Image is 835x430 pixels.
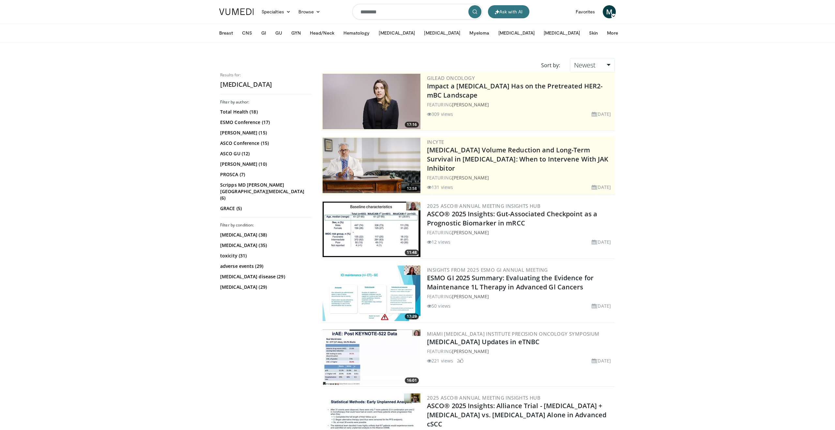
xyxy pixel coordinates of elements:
[592,302,611,309] li: [DATE]
[258,5,295,18] a: Specialties
[427,75,475,81] a: Gilead Oncology
[220,284,310,290] a: [MEDICAL_DATA] (29)
[405,377,419,383] span: 16:01
[220,273,310,280] a: [MEDICAL_DATA] disease (29)
[220,161,310,167] a: [PERSON_NAME] (10)
[220,72,311,78] p: Results for:
[427,293,614,300] div: FEATURING
[220,119,310,126] a: ESMO Conference (17)
[536,58,565,72] div: Sort by:
[405,314,419,319] span: 17:29
[592,184,611,191] li: [DATE]
[323,266,420,321] a: 17:29
[427,401,606,428] a: ASCO® 2025 Insights: Alliance Trial - [MEDICAL_DATA] + [MEDICAL_DATA] vs. [MEDICAL_DATA] Alone in...
[220,100,311,105] h3: Filter by author:
[323,266,420,321] img: cfd0c685-b586-4e2c-b324-e330e1b1afa9.300x170_q85_crop-smart_upscale.jpg
[220,253,310,259] a: toxicity (31)
[405,250,419,255] span: 11:48
[427,273,594,291] a: ESMO GI 2025 Summary: Evaluating the Evidence for Maintenance 1L Therapy in Advanced Gl Cancers
[238,26,256,39] button: CNS
[220,130,310,136] a: [PERSON_NAME] (15)
[220,263,310,269] a: adverse events (29)
[427,229,614,236] div: FEATURING
[220,150,310,157] a: ASCO GU (12)
[488,5,529,18] button: Ask with AI
[427,111,453,117] li: 309 views
[220,80,311,89] h2: [MEDICAL_DATA]
[420,26,464,39] button: [MEDICAL_DATA]
[427,174,614,181] div: FEATURING
[427,394,540,401] a: 2025 ASCO® Annual Meeting Insights Hub
[494,26,539,39] button: [MEDICAL_DATA]
[585,26,602,39] button: Skin
[452,348,489,354] a: [PERSON_NAME]
[220,223,311,228] h3: Filter by condition:
[323,330,420,385] a: 16:01
[323,202,420,257] img: 088be4f8-8ed3-403c-8c9b-282376e169c4.300x170_q85_crop-smart_upscale.jpg
[220,205,310,212] a: GRACE (5)
[427,146,608,173] a: [MEDICAL_DATA] Volume Reduction and Long-Term Survival in [MEDICAL_DATA]: When to Intervene With ...
[592,111,611,117] li: [DATE]
[452,175,489,181] a: [PERSON_NAME]
[215,26,237,39] button: Breast
[592,357,611,364] li: [DATE]
[405,122,419,128] span: 17:16
[427,139,444,145] a: Incyte
[306,26,338,39] button: Head/Neck
[427,267,548,273] a: Insights from 2025 ESMO GI Annual Meeting
[540,26,584,39] button: [MEDICAL_DATA]
[352,4,483,20] input: Search topics, interventions
[219,8,254,15] img: VuMedi Logo
[287,26,305,39] button: GYN
[220,182,310,201] a: Scripps MD [PERSON_NAME][GEOGRAPHIC_DATA][MEDICAL_DATA] (6)
[427,209,597,227] a: ASCO® 2025 Insights: Gut-Associated Checkpoint as a Prognostic Biomarker in mRCC
[405,186,419,192] span: 12:58
[323,74,420,129] img: 37b1f331-dad8-42d1-a0d6-86d758bc13f3.png.300x170_q85_crop-smart_upscale.png
[295,5,325,18] a: Browse
[323,138,420,193] img: 7350bff6-2067-41fe-9408-af54c6d3e836.png.300x170_q85_crop-smart_upscale.png
[427,302,450,309] li: 50 views
[427,184,453,191] li: 131 views
[572,5,599,18] a: Favorites
[427,101,614,108] div: FEATURING
[427,203,540,209] a: 2025 ASCO® Annual Meeting Insights Hub
[220,232,310,238] a: [MEDICAL_DATA] (38)
[427,238,450,245] li: 12 views
[323,330,420,385] img: 0eb32fb1-0966-4dec-bf81-2318a67aa236.300x170_q85_crop-smart_upscale.jpg
[427,330,600,337] a: Miami [MEDICAL_DATA] Institute Precision Oncology Symposium
[452,101,489,108] a: [PERSON_NAME]
[592,238,611,245] li: [DATE]
[220,140,310,146] a: ASCO Conference (15)
[457,357,463,364] li: 2
[603,26,629,39] button: More
[340,26,374,39] button: Hematology
[603,5,616,18] a: M
[220,109,310,115] a: Total Health (18)
[375,26,419,39] button: [MEDICAL_DATA]
[323,202,420,257] a: 11:48
[570,58,615,72] a: Newest
[465,26,493,39] button: Myeloma
[452,229,489,236] a: [PERSON_NAME]
[427,337,539,346] a: [MEDICAL_DATA] Updates in eTNBC
[271,26,286,39] button: GU
[452,293,489,299] a: [PERSON_NAME]
[427,82,602,100] a: Impact a [MEDICAL_DATA] Has on the Pretreated HER2- mBC Landscape
[427,357,453,364] li: 221 views
[323,138,420,193] a: 12:58
[257,26,270,39] button: GI
[427,348,614,355] div: FEATURING
[323,74,420,129] a: 17:16
[574,61,596,69] span: Newest
[220,242,310,249] a: [MEDICAL_DATA] (35)
[220,171,310,178] a: PROSCA (7)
